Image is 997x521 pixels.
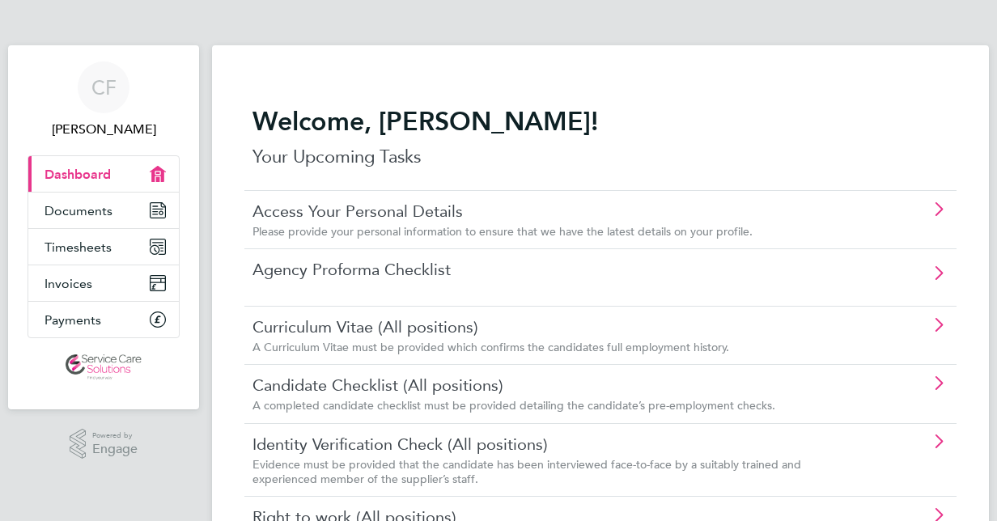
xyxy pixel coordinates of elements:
h2: Welcome, [PERSON_NAME]! [252,105,948,138]
a: Identity Verification Check (All positions) [252,434,857,455]
span: Powered by [92,429,138,443]
a: Access Your Personal Details [252,201,857,222]
a: CF[PERSON_NAME] [28,61,180,139]
a: Invoices [28,265,179,301]
a: Curriculum Vitae (All positions) [252,316,857,337]
span: Please provide your personal information to ensure that we have the latest details on your profile. [252,224,753,239]
p: Your Upcoming Tasks [252,144,948,170]
a: Candidate Checklist (All positions) [252,375,857,396]
span: Documents [45,203,112,218]
img: servicecare-logo-retina.png [66,354,142,380]
a: Agency Proforma Checklist [252,259,857,280]
a: Timesheets [28,229,179,265]
span: A completed candidate checklist must be provided detailing the candidate’s pre-employment checks. [252,398,775,413]
span: Timesheets [45,239,112,255]
span: Evidence must be provided that the candidate has been interviewed face-to-face by a suitably trai... [252,457,801,486]
a: Go to home page [28,354,180,380]
span: Dashboard [45,167,111,182]
span: CF [91,77,117,98]
nav: Main navigation [8,45,199,409]
span: Invoices [45,276,92,291]
span: A Curriculum Vitae must be provided which confirms the candidates full employment history. [252,340,729,354]
span: Engage [92,443,138,456]
span: Payments [45,312,101,328]
a: Payments [28,302,179,337]
a: Dashboard [28,156,179,192]
a: Documents [28,193,179,228]
span: Cleo Ferguson [28,120,180,139]
a: Powered byEngage [70,429,138,460]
